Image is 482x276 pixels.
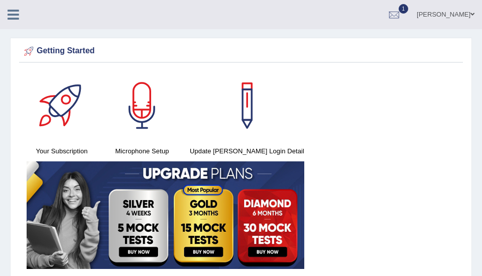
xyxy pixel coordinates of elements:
[27,146,97,156] h4: Your Subscription
[27,161,304,269] img: small5.jpg
[399,4,409,14] span: 1
[107,146,177,156] h4: Microphone Setup
[187,146,307,156] h4: Update [PERSON_NAME] Login Detail
[22,44,460,59] div: Getting Started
